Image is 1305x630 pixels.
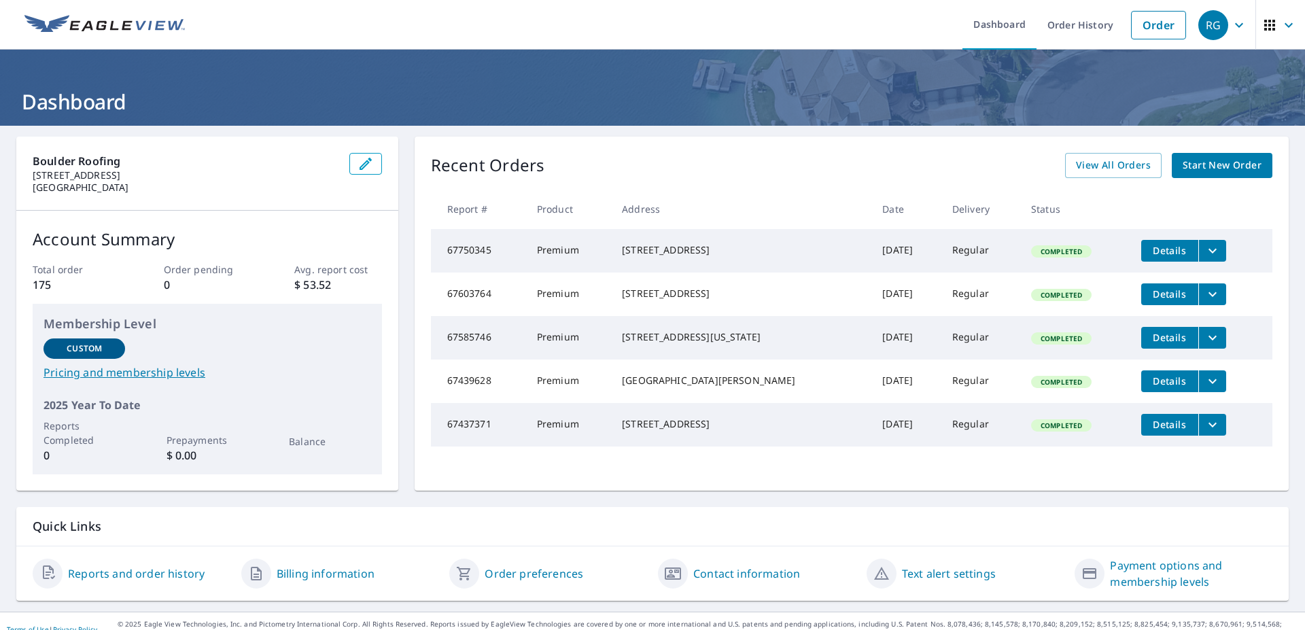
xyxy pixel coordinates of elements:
[294,277,381,293] p: $ 53.52
[941,189,1020,229] th: Delivery
[33,518,1272,535] p: Quick Links
[1198,240,1226,262] button: filesDropdownBtn-67750345
[1032,290,1090,300] span: Completed
[1020,189,1130,229] th: Status
[289,434,370,449] p: Balance
[1065,153,1162,178] a: View All Orders
[43,447,125,463] p: 0
[33,227,382,251] p: Account Summary
[164,262,251,277] p: Order pending
[431,273,526,316] td: 67603764
[167,447,248,463] p: $ 0.00
[622,417,860,431] div: [STREET_ADDRESS]
[1131,11,1186,39] a: Order
[1141,283,1198,305] button: detailsBtn-67603764
[67,343,102,355] p: Custom
[622,287,860,300] div: [STREET_ADDRESS]
[294,262,381,277] p: Avg. report cost
[1141,240,1198,262] button: detailsBtn-67750345
[526,189,611,229] th: Product
[902,565,996,582] a: Text alert settings
[33,169,338,181] p: [STREET_ADDRESS]
[871,316,941,360] td: [DATE]
[431,229,526,273] td: 67750345
[1141,414,1198,436] button: detailsBtn-67437371
[1198,327,1226,349] button: filesDropdownBtn-67585746
[622,243,860,257] div: [STREET_ADDRESS]
[622,374,860,387] div: [GEOGRAPHIC_DATA][PERSON_NAME]
[622,330,860,344] div: [STREET_ADDRESS][US_STATE]
[1032,247,1090,256] span: Completed
[871,403,941,447] td: [DATE]
[43,315,371,333] p: Membership Level
[941,316,1020,360] td: Regular
[941,273,1020,316] td: Regular
[33,262,120,277] p: Total order
[1149,287,1190,300] span: Details
[33,181,338,194] p: [GEOGRAPHIC_DATA]
[941,360,1020,403] td: Regular
[24,15,185,35] img: EV Logo
[431,403,526,447] td: 67437371
[1076,157,1151,174] span: View All Orders
[1149,244,1190,257] span: Details
[526,316,611,360] td: Premium
[277,565,375,582] a: Billing information
[526,403,611,447] td: Premium
[1198,370,1226,392] button: filesDropdownBtn-67439628
[431,189,526,229] th: Report #
[871,360,941,403] td: [DATE]
[1198,10,1228,40] div: RG
[485,565,583,582] a: Order preferences
[43,364,371,381] a: Pricing and membership levels
[526,273,611,316] td: Premium
[431,316,526,360] td: 67585746
[1141,327,1198,349] button: detailsBtn-67585746
[693,565,800,582] a: Contact information
[1149,418,1190,431] span: Details
[16,88,1289,116] h1: Dashboard
[871,273,941,316] td: [DATE]
[1141,370,1198,392] button: detailsBtn-67439628
[1149,331,1190,344] span: Details
[68,565,205,582] a: Reports and order history
[1198,283,1226,305] button: filesDropdownBtn-67603764
[167,433,248,447] p: Prepayments
[1032,377,1090,387] span: Completed
[164,277,251,293] p: 0
[33,277,120,293] p: 175
[526,229,611,273] td: Premium
[941,229,1020,273] td: Regular
[611,189,871,229] th: Address
[33,153,338,169] p: Boulder Roofing
[1032,334,1090,343] span: Completed
[871,189,941,229] th: Date
[1183,157,1261,174] span: Start New Order
[1032,421,1090,430] span: Completed
[43,419,125,447] p: Reports Completed
[1110,557,1272,590] a: Payment options and membership levels
[1149,374,1190,387] span: Details
[431,153,545,178] p: Recent Orders
[871,229,941,273] td: [DATE]
[941,403,1020,447] td: Regular
[1172,153,1272,178] a: Start New Order
[526,360,611,403] td: Premium
[431,360,526,403] td: 67439628
[43,397,371,413] p: 2025 Year To Date
[1198,414,1226,436] button: filesDropdownBtn-67437371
